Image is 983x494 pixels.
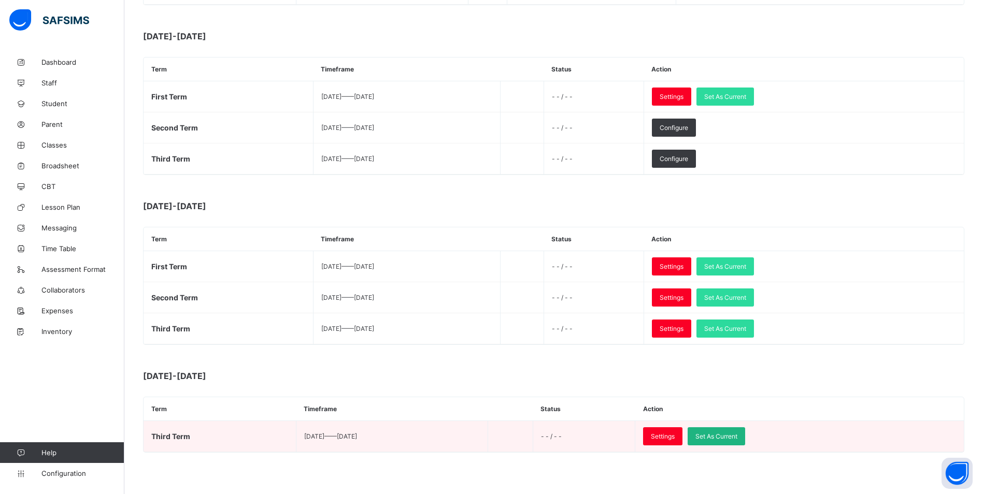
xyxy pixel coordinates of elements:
[644,57,964,81] th: Action
[151,293,198,302] span: Second Term
[552,155,573,163] span: - - / - -
[41,448,124,457] span: Help
[321,263,374,270] span: [DATE] —— [DATE]
[151,92,187,101] span: First Term
[41,244,124,253] span: Time Table
[321,155,374,163] span: [DATE] —— [DATE]
[41,327,124,336] span: Inventory
[143,31,350,41] span: [DATE]-[DATE]
[41,120,124,128] span: Parent
[41,265,124,273] span: Assessment Format
[41,141,124,149] span: Classes
[552,124,573,132] span: - - / - -
[704,325,746,332] span: Set As Current
[9,9,89,31] img: safsims
[41,58,124,66] span: Dashboard
[942,458,973,489] button: Open asap
[541,432,562,440] span: - - / - -
[313,57,500,81] th: Timeframe
[143,371,350,381] span: [DATE]-[DATE]
[151,262,187,271] span: First Term
[321,124,374,132] span: [DATE] —— [DATE]
[41,307,124,315] span: Expenses
[41,469,124,477] span: Configuration
[704,294,746,301] span: Set As Current
[695,432,737,440] span: Set As Current
[151,432,190,441] span: Third Term
[704,93,746,100] span: Set As Current
[552,263,573,270] span: - - / - -
[660,325,683,332] span: Settings
[544,57,644,81] th: Status
[144,227,313,251] th: Term
[660,294,683,301] span: Settings
[321,93,374,100] span: [DATE] —— [DATE]
[41,286,124,294] span: Collaborators
[144,397,296,421] th: Term
[660,263,683,270] span: Settings
[41,182,124,191] span: CBT
[41,224,124,232] span: Messaging
[660,155,688,163] span: Configure
[660,93,683,100] span: Settings
[651,432,675,440] span: Settings
[544,227,644,251] th: Status
[143,201,350,211] span: [DATE]-[DATE]
[151,324,190,333] span: Third Term
[321,325,374,332] span: [DATE] —— [DATE]
[552,294,573,301] span: - - / - -
[704,263,746,270] span: Set As Current
[660,124,688,132] span: Configure
[41,79,124,87] span: Staff
[644,227,964,251] th: Action
[151,154,190,163] span: Third Term
[313,227,500,251] th: Timeframe
[41,99,124,108] span: Student
[144,57,313,81] th: Term
[296,397,488,421] th: Timeframe
[321,294,374,301] span: [DATE] —— [DATE]
[533,397,635,421] th: Status
[635,397,964,421] th: Action
[552,93,573,100] span: - - / - -
[151,123,198,132] span: Second Term
[41,203,124,211] span: Lesson Plan
[41,162,124,170] span: Broadsheet
[304,432,357,440] span: [DATE] —— [DATE]
[552,325,573,332] span: - - / - -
